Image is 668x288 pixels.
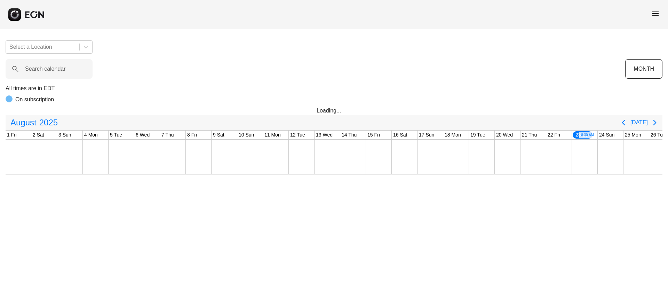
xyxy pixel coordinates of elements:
[625,59,662,79] button: MONTH
[520,131,538,139] div: 21 Thu
[237,131,255,139] div: 10 Sun
[6,84,662,93] p: All times are in EDT
[598,131,616,139] div: 24 Sun
[630,116,648,129] button: [DATE]
[9,116,38,130] span: August
[134,131,151,139] div: 6 Wed
[649,131,667,139] div: 26 Tue
[572,131,593,139] div: 23 Sat
[617,116,630,130] button: Previous page
[315,131,334,139] div: 13 Wed
[651,9,660,18] span: menu
[469,131,487,139] div: 19 Tue
[38,116,59,130] span: 2025
[109,131,124,139] div: 5 Tue
[83,131,99,139] div: 4 Mon
[392,131,408,139] div: 16 Sat
[366,131,381,139] div: 15 Fri
[263,131,282,139] div: 11 Mon
[317,107,351,115] div: Loading...
[57,131,73,139] div: 3 Sun
[443,131,462,139] div: 18 Mon
[340,131,358,139] div: 14 Thu
[6,131,18,139] div: 1 Fri
[15,95,54,104] p: On subscription
[546,131,562,139] div: 22 Fri
[31,131,46,139] div: 2 Sat
[25,65,66,73] label: Search calendar
[495,131,514,139] div: 20 Wed
[417,131,436,139] div: 17 Sun
[6,116,62,130] button: August2025
[623,131,643,139] div: 25 Mon
[186,131,198,139] div: 8 Fri
[648,116,662,130] button: Next page
[212,131,226,139] div: 9 Sat
[289,131,307,139] div: 12 Tue
[160,131,175,139] div: 7 Thu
